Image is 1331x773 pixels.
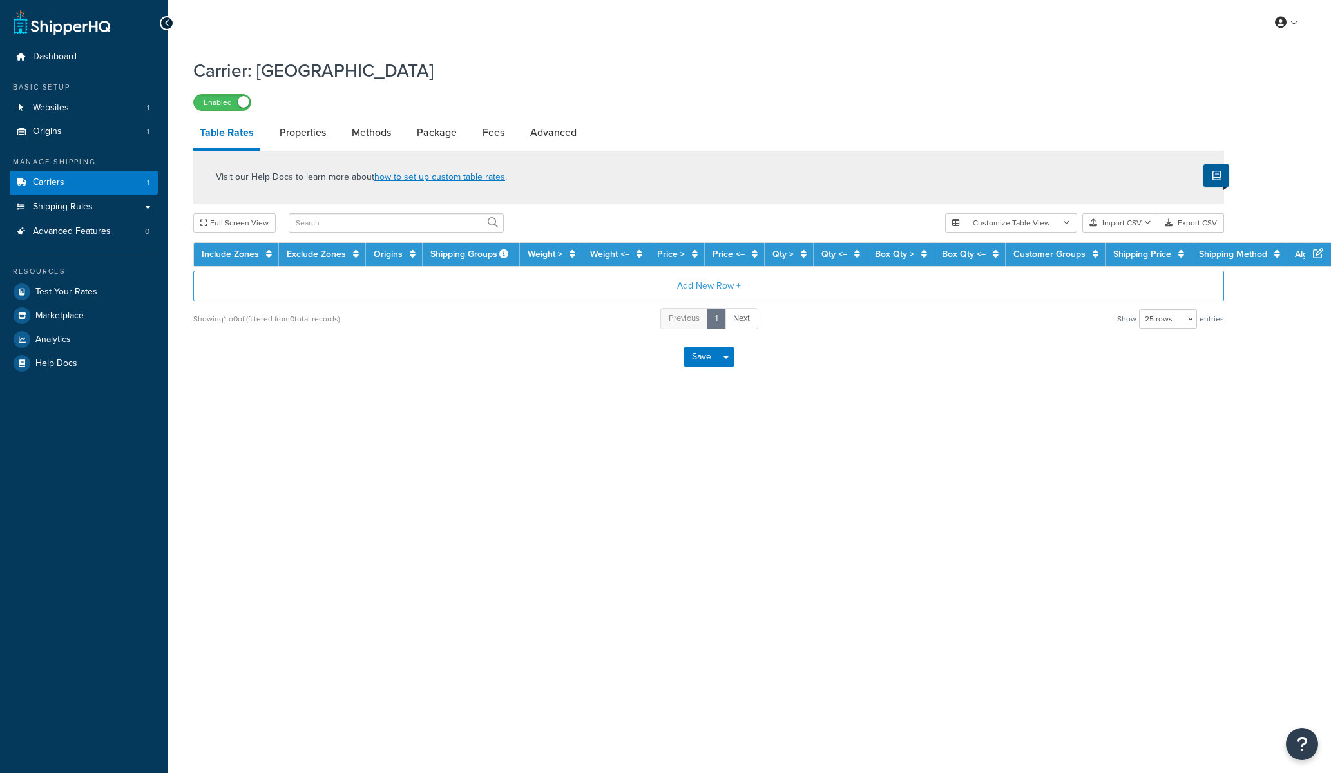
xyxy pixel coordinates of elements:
[657,247,685,261] a: Price >
[1203,164,1229,187] button: Show Help Docs
[875,247,914,261] a: Box Qty >
[772,247,794,261] a: Qty >
[10,280,158,303] a: Test Your Rates
[10,82,158,93] div: Basic Setup
[1199,247,1267,261] a: Shipping Method
[10,45,158,69] a: Dashboard
[10,171,158,195] a: Carriers1
[35,334,71,345] span: Analytics
[423,243,520,266] th: Shipping Groups
[273,117,332,148] a: Properties
[33,202,93,213] span: Shipping Rules
[374,247,403,261] a: Origins
[35,287,97,298] span: Test Your Rates
[10,352,158,375] a: Help Docs
[10,120,158,144] a: Origins1
[374,170,505,184] a: how to set up custom table rates
[145,226,149,237] span: 0
[289,213,504,233] input: Search
[10,96,158,120] li: Websites
[33,126,62,137] span: Origins
[10,220,158,243] a: Advanced Features0
[660,308,708,329] a: Previous
[193,213,276,233] button: Full Screen View
[713,247,745,261] a: Price <=
[345,117,397,148] a: Methods
[10,220,158,243] li: Advanced Features
[35,310,84,321] span: Marketplace
[733,312,750,324] span: Next
[287,247,346,261] a: Exclude Zones
[1013,247,1086,261] a: Customer Groups
[10,96,158,120] a: Websites1
[1082,213,1158,233] button: Import CSV
[725,308,758,329] a: Next
[10,304,158,327] a: Marketplace
[147,126,149,137] span: 1
[942,247,986,261] a: Box Qty <=
[33,177,64,188] span: Carriers
[10,266,158,277] div: Resources
[945,213,1077,233] button: Customize Table View
[202,247,259,261] a: Include Zones
[193,117,260,151] a: Table Rates
[821,247,847,261] a: Qty <=
[35,358,77,369] span: Help Docs
[10,328,158,351] a: Analytics
[684,347,719,367] button: Save
[1200,310,1224,328] span: entries
[10,120,158,144] li: Origins
[590,247,629,261] a: Weight <=
[410,117,463,148] a: Package
[10,195,158,219] a: Shipping Rules
[1113,247,1171,261] a: Shipping Price
[193,58,1208,83] h1: Carrier: [GEOGRAPHIC_DATA]
[1286,728,1318,760] button: Open Resource Center
[707,308,726,329] a: 1
[193,271,1224,301] button: Add New Row +
[193,310,340,328] div: Showing 1 to 0 of (filtered from 0 total records)
[33,52,77,62] span: Dashboard
[33,226,111,237] span: Advanced Features
[216,170,507,184] p: Visit our Help Docs to learn more about .
[10,157,158,167] div: Manage Shipping
[10,171,158,195] li: Carriers
[1158,213,1224,233] button: Export CSV
[669,312,700,324] span: Previous
[1117,310,1136,328] span: Show
[524,117,583,148] a: Advanced
[528,247,562,261] a: Weight >
[147,177,149,188] span: 1
[147,102,149,113] span: 1
[194,95,251,110] label: Enabled
[476,117,511,148] a: Fees
[33,102,69,113] span: Websites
